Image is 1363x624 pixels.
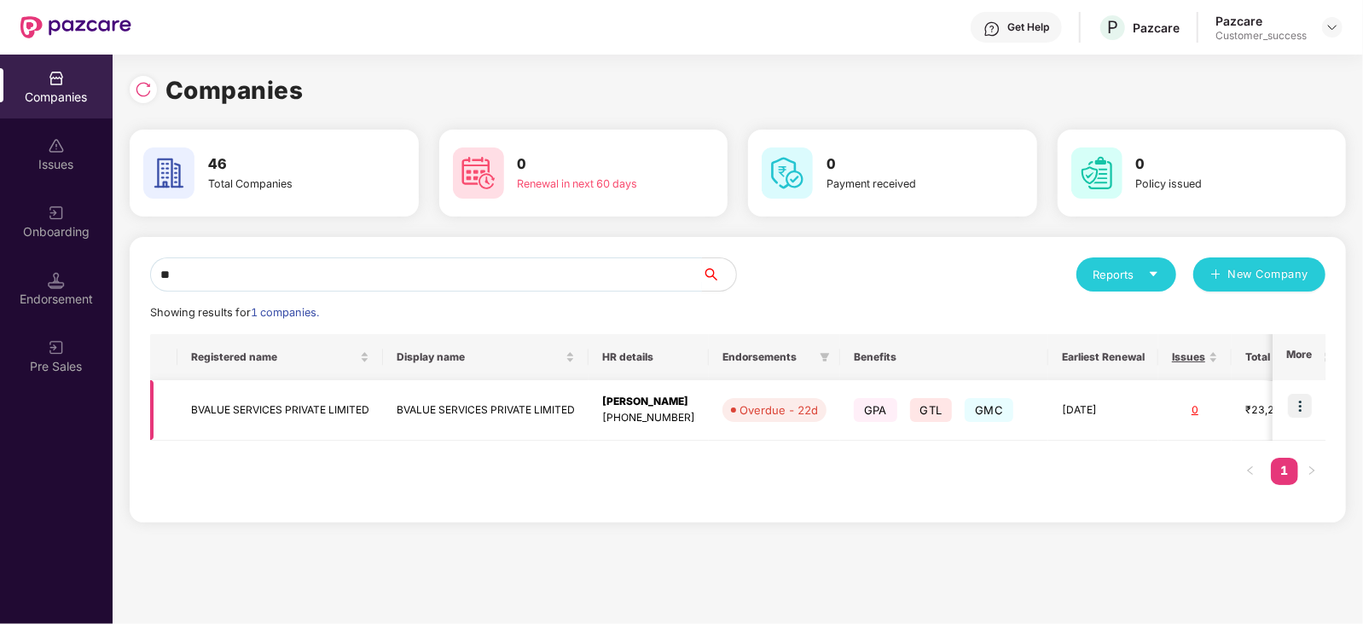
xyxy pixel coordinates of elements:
[1237,458,1264,485] button: left
[910,398,953,422] span: GTL
[48,70,65,87] img: svg+xml;base64,PHN2ZyBpZD0iQ29tcGFuaWVzIiB4bWxucz0iaHR0cDovL3d3dy53My5vcmcvMjAwMC9zdmciIHdpZHRoPS...
[739,402,818,419] div: Overdue - 22d
[208,176,355,193] div: Total Companies
[1245,465,1256,476] span: left
[1093,266,1159,283] div: Reports
[1307,465,1317,476] span: right
[20,16,131,38] img: New Pazcare Logo
[1237,458,1264,485] li: Previous Page
[602,394,695,410] div: [PERSON_NAME]
[1271,458,1298,483] a: 1
[191,350,357,364] span: Registered name
[48,339,65,356] img: svg+xml;base64,PHN2ZyB3aWR0aD0iMjAiIGhlaWdodD0iMjAiIHZpZXdCb3g9IjAgMCAyMCAyMCIgZmlsbD0ibm9uZSIgeG...
[1148,269,1159,280] span: caret-down
[1298,458,1325,485] li: Next Page
[397,350,562,364] span: Display name
[177,380,383,441] td: BVALUE SERVICES PRIVATE LIMITED
[48,205,65,222] img: svg+xml;base64,PHN2ZyB3aWR0aD0iMjAiIGhlaWdodD0iMjAiIHZpZXdCb3g9IjAgMCAyMCAyMCIgZmlsbD0ibm9uZSIgeG...
[1071,147,1122,199] img: svg+xml;base64,PHN2ZyB4bWxucz0iaHR0cDovL3d3dy53My5vcmcvMjAwMC9zdmciIHdpZHRoPSI2MCIgaGVpZ2h0PSI2MC...
[1215,13,1307,29] div: Pazcare
[1245,350,1318,364] span: Total Premium
[854,398,897,422] span: GPA
[150,306,319,319] span: Showing results for
[1107,17,1118,38] span: P
[453,147,504,199] img: svg+xml;base64,PHN2ZyB4bWxucz0iaHR0cDovL3d3dy53My5vcmcvMjAwMC9zdmciIHdpZHRoPSI2MCIgaGVpZ2h0PSI2MC...
[1136,176,1283,193] div: Policy issued
[1215,29,1307,43] div: Customer_success
[135,81,152,98] img: svg+xml;base64,PHN2ZyBpZD0iUmVsb2FkLTMyeDMyIiB4bWxucz0iaHR0cDovL3d3dy53My5vcmcvMjAwMC9zdmciIHdpZH...
[208,153,355,176] h3: 46
[1298,458,1325,485] button: right
[701,268,736,281] span: search
[1288,394,1312,418] img: icon
[1172,402,1218,419] div: 0
[1193,257,1325,292] button: plusNew Company
[518,153,664,176] h3: 0
[518,176,664,193] div: Renewal in next 60 days
[826,176,973,193] div: Payment received
[826,153,973,176] h3: 0
[589,334,709,380] th: HR details
[1136,153,1283,176] h3: 0
[840,334,1048,380] th: Benefits
[1048,380,1158,441] td: [DATE]
[1228,266,1309,283] span: New Company
[1172,350,1205,364] span: Issues
[251,306,319,319] span: 1 companies.
[701,257,737,292] button: search
[1232,334,1344,380] th: Total Premium
[1325,20,1339,34] img: svg+xml;base64,PHN2ZyBpZD0iRHJvcGRvd24tMzJ4MzIiIHhtbG5zPSJodHRwOi8vd3d3LnczLm9yZy8yMDAwL3N2ZyIgd2...
[1245,402,1331,419] div: ₹23,27,210.16
[48,137,65,154] img: svg+xml;base64,PHN2ZyBpZD0iSXNzdWVzX2Rpc2FibGVkIiB4bWxucz0iaHR0cDovL3d3dy53My5vcmcvMjAwMC9zdmciIH...
[1007,20,1049,34] div: Get Help
[965,398,1013,422] span: GMC
[48,272,65,289] img: svg+xml;base64,PHN2ZyB3aWR0aD0iMTQuNSIgaGVpZ2h0PSIxNC41IiB2aWV3Qm94PSIwIDAgMTYgMTYiIGZpbGw9Im5vbm...
[177,334,383,380] th: Registered name
[820,352,830,362] span: filter
[816,347,833,367] span: filter
[383,380,589,441] td: BVALUE SERVICES PRIVATE LIMITED
[1048,334,1158,380] th: Earliest Renewal
[1273,334,1325,380] th: More
[722,350,813,364] span: Endorsements
[983,20,1000,38] img: svg+xml;base64,PHN2ZyBpZD0iSGVscC0zMngzMiIgeG1sbnM9Imh0dHA6Ly93d3cudzMub3JnLzIwMDAvc3ZnIiB3aWR0aD...
[1133,20,1180,36] div: Pazcare
[383,334,589,380] th: Display name
[602,410,695,426] div: [PHONE_NUMBER]
[1158,334,1232,380] th: Issues
[1271,458,1298,485] li: 1
[1210,269,1221,282] span: plus
[143,147,194,199] img: svg+xml;base64,PHN2ZyB4bWxucz0iaHR0cDovL3d3dy53My5vcmcvMjAwMC9zdmciIHdpZHRoPSI2MCIgaGVpZ2h0PSI2MC...
[165,72,304,109] h1: Companies
[762,147,813,199] img: svg+xml;base64,PHN2ZyB4bWxucz0iaHR0cDovL3d3dy53My5vcmcvMjAwMC9zdmciIHdpZHRoPSI2MCIgaGVpZ2h0PSI2MC...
